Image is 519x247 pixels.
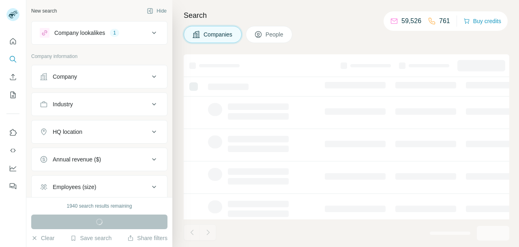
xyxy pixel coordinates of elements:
button: Industry [32,95,167,114]
button: Share filters [127,234,167,242]
h4: Search [184,10,509,21]
div: HQ location [53,128,82,136]
button: My lists [6,88,19,102]
button: Company [32,67,167,86]
span: Companies [204,30,233,39]
button: Quick start [6,34,19,49]
div: Employees (size) [53,183,96,191]
button: Company lookalikes1 [32,23,167,43]
button: Save search [70,234,112,242]
p: 761 [439,16,450,26]
button: Use Surfe on LinkedIn [6,125,19,140]
button: Clear [31,234,54,242]
div: 1940 search results remaining [67,202,132,210]
div: 1 [110,29,119,37]
button: HQ location [32,122,167,142]
div: Annual revenue ($) [53,155,101,163]
button: Employees (size) [32,177,167,197]
span: People [266,30,284,39]
button: Feedback [6,179,19,193]
button: Annual revenue ($) [32,150,167,169]
p: Company information [31,53,167,60]
div: Company [53,73,77,81]
button: Use Surfe API [6,143,19,158]
button: Dashboard [6,161,19,176]
div: New search [31,7,57,15]
p: 59,526 [401,16,421,26]
button: Hide [141,5,172,17]
div: Company lookalikes [54,29,105,37]
button: Search [6,52,19,67]
button: Enrich CSV [6,70,19,84]
button: Buy credits [463,15,501,27]
div: Industry [53,100,73,108]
